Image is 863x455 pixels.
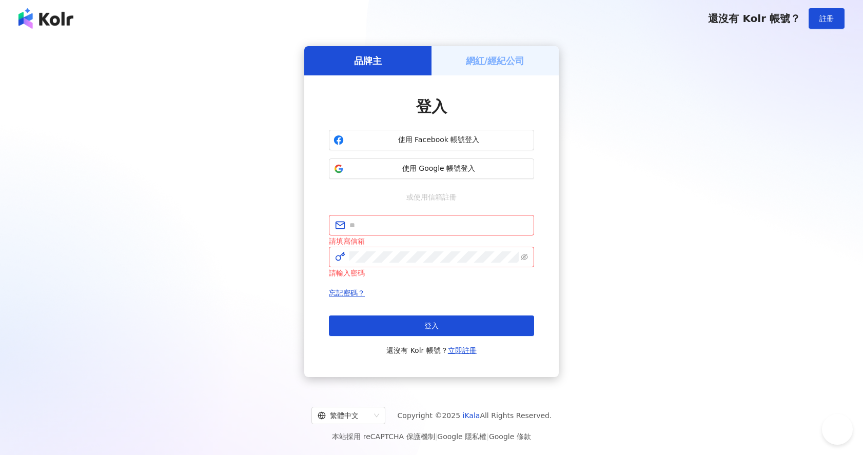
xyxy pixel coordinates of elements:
a: iKala [463,411,480,420]
button: 使用 Google 帳號登入 [329,159,534,179]
span: 使用 Facebook 帳號登入 [348,135,529,145]
a: 忘記密碼？ [329,289,365,297]
button: 註冊 [809,8,845,29]
span: 還沒有 Kolr 帳號？ [708,12,800,25]
button: 使用 Facebook 帳號登入 [329,130,534,150]
span: 登入 [416,97,447,115]
span: 使用 Google 帳號登入 [348,164,529,174]
span: 或使用信箱註冊 [399,191,464,203]
div: 請填寫信箱 [329,235,534,247]
iframe: Help Scout Beacon - Open [822,414,853,445]
h5: 網紅/經紀公司 [466,54,525,67]
span: | [486,432,489,441]
span: 本站採用 reCAPTCHA 保護機制 [332,430,531,443]
span: eye-invisible [521,253,528,261]
div: 請輸入密碼 [329,267,534,279]
button: 登入 [329,315,534,336]
a: 立即註冊 [448,346,477,354]
h5: 品牌主 [354,54,382,67]
img: logo [18,8,73,29]
a: Google 隱私權 [437,432,486,441]
span: | [435,432,438,441]
div: 繁體中文 [318,407,370,424]
span: Copyright © 2025 All Rights Reserved. [398,409,552,422]
a: Google 條款 [489,432,531,441]
span: 註冊 [819,14,834,23]
span: 還沒有 Kolr 帳號？ [386,344,477,357]
span: 登入 [424,322,439,330]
